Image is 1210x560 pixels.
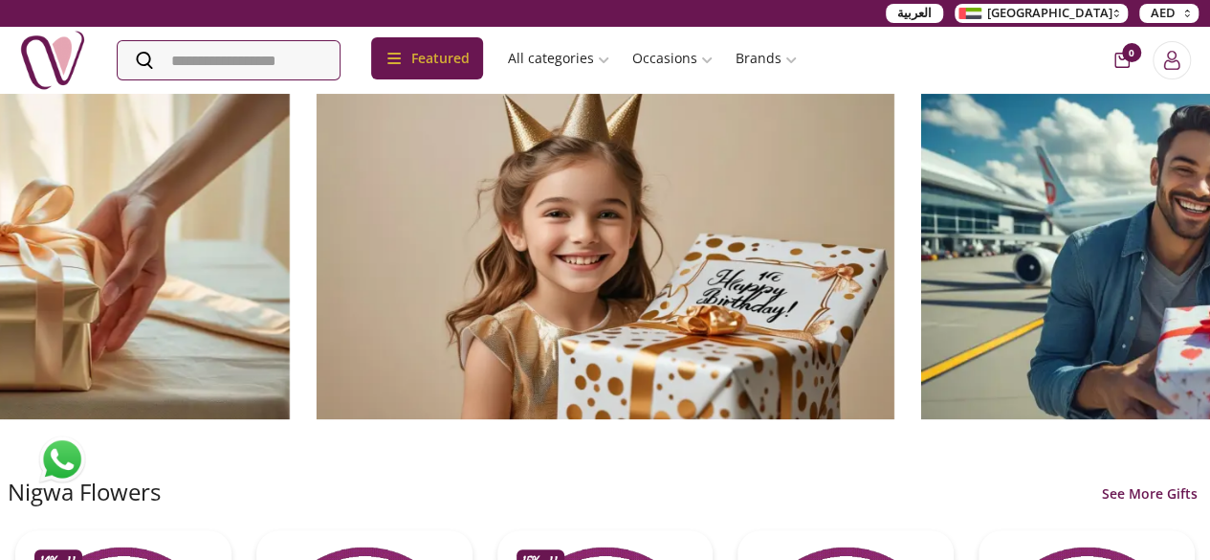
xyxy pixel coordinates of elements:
[118,41,340,79] input: Search
[19,27,86,94] img: Nigwa-uae-gifts
[1097,484,1202,504] a: See More Gifts
[897,4,932,23] span: العربية
[958,8,981,19] img: Arabic_dztd3n.png
[38,436,86,483] img: whatsapp
[724,41,808,76] a: Brands
[496,41,621,76] a: All categories
[955,4,1128,23] button: [GEOGRAPHIC_DATA]
[1139,4,1199,23] button: AED
[621,41,724,76] a: Occasions
[1122,43,1141,62] span: 0
[8,477,161,507] h2: Nigwa Flowers
[1153,41,1191,79] button: Login
[371,37,483,79] div: Featured
[1114,53,1130,68] button: cart-button
[1151,4,1176,23] span: AED
[987,4,1112,23] span: [GEOGRAPHIC_DATA]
